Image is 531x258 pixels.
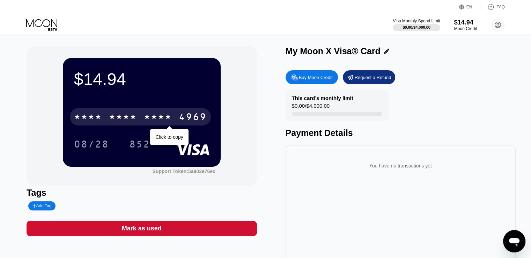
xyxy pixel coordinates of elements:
div: EN [459,3,480,10]
div: Visa Monthly Spend Limit$0.00/$4,000.00 [393,19,440,31]
div: Add Tag [28,201,56,210]
div: 08/28 [69,135,114,153]
div: Visa Monthly Spend Limit [393,19,440,23]
div: 08/28 [74,139,109,151]
div: Request a Refund [355,74,391,80]
iframe: Button to launch messaging window, conversation in progress [503,230,525,252]
div: $0.00 / $4,000.00 [292,103,330,112]
div: Click to copy [155,134,183,140]
div: Request a Refund [343,70,395,84]
div: This card’s monthly limit [292,95,353,101]
div: Add Tag [32,203,51,208]
div: FAQ [496,5,505,9]
div: Mark as used [122,224,162,232]
div: $14.94 [454,19,477,26]
div: $14.94 [74,69,209,89]
div: Mark as used [27,221,257,236]
div: $14.94Moon Credit [454,19,477,31]
div: My Moon X Visa® Card [286,46,381,56]
div: You have no transactions yet [291,156,510,175]
div: 852 [124,135,155,153]
div: $0.00 / $4,000.00 [403,25,430,29]
div: 4969 [179,112,207,123]
div: Payment Details [286,128,516,138]
div: 852 [129,139,150,151]
div: Moon Credit [454,26,477,31]
div: Buy Moon Credit [286,70,338,84]
div: FAQ [480,3,505,10]
div: Support Token:5a903e76ec [152,169,215,174]
div: EN [466,5,472,9]
div: Buy Moon Credit [299,74,333,80]
div: Tags [27,188,257,198]
div: Support Token: 5a903e76ec [152,169,215,174]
